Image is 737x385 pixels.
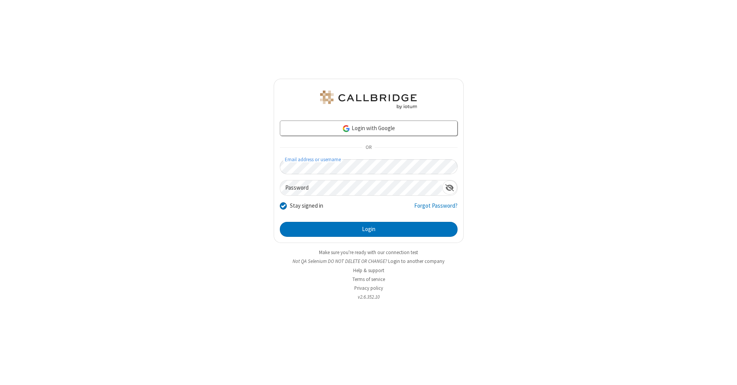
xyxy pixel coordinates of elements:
a: Forgot Password? [414,202,458,216]
li: v2.6.352.10 [274,293,464,301]
button: Login to another company [388,258,445,265]
input: Password [280,180,442,195]
div: Show password [442,180,457,195]
label: Stay signed in [290,202,323,210]
a: Login with Google [280,121,458,136]
img: QA Selenium DO NOT DELETE OR CHANGE [319,91,418,109]
img: google-icon.png [342,124,350,133]
a: Terms of service [352,276,385,283]
button: Login [280,222,458,237]
a: Privacy policy [354,285,383,291]
a: Make sure you're ready with our connection test [319,249,418,256]
a: Help & support [353,267,384,274]
li: Not QA Selenium DO NOT DELETE OR CHANGE? [274,258,464,265]
input: Email address or username [280,159,458,174]
span: OR [362,142,375,153]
